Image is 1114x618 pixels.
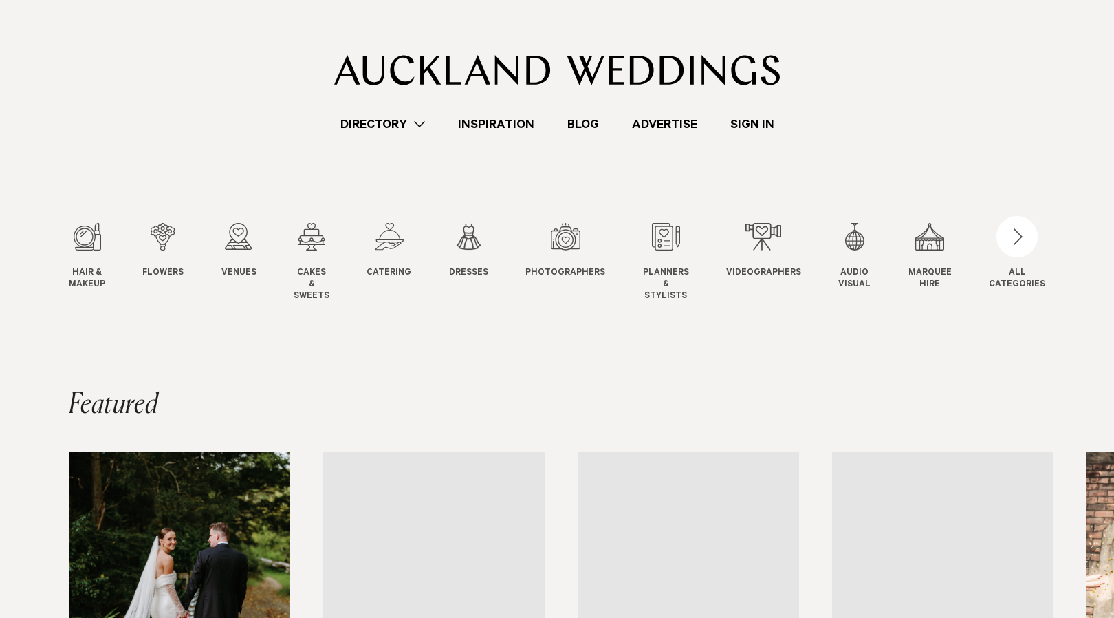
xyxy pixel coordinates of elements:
[838,223,871,291] a: Audio Visual
[449,268,488,279] span: Dresses
[525,223,633,302] swiper-slide: 7 / 12
[908,268,952,291] span: Marquee Hire
[551,115,615,134] a: Blog
[525,223,605,279] a: Photographers
[726,223,801,279] a: Videographers
[989,223,1045,288] button: ALLCATEGORIES
[367,223,439,302] swiper-slide: 5 / 12
[69,268,105,291] span: Hair & Makeup
[142,223,184,279] a: Flowers
[367,268,411,279] span: Catering
[69,223,133,302] swiper-slide: 1 / 12
[294,223,329,302] a: Cakes & Sweets
[838,223,898,302] swiper-slide: 10 / 12
[615,115,714,134] a: Advertise
[142,268,184,279] span: Flowers
[449,223,488,279] a: Dresses
[525,268,605,279] span: Photographers
[294,268,329,302] span: Cakes & Sweets
[142,223,211,302] swiper-slide: 2 / 12
[908,223,952,291] a: Marquee Hire
[726,223,829,302] swiper-slide: 9 / 12
[714,115,791,134] a: Sign In
[643,223,717,302] swiper-slide: 8 / 12
[838,268,871,291] span: Audio Visual
[449,223,516,302] swiper-slide: 6 / 12
[726,268,801,279] span: Videographers
[334,55,780,85] img: Auckland Weddings Logo
[69,223,105,291] a: Hair & Makeup
[324,115,441,134] a: Directory
[69,392,179,419] h2: Featured
[367,223,411,279] a: Catering
[908,223,979,302] swiper-slide: 11 / 12
[221,268,256,279] span: Venues
[441,115,551,134] a: Inspiration
[294,223,357,302] swiper-slide: 4 / 12
[221,223,284,302] swiper-slide: 3 / 12
[643,223,689,302] a: Planners & Stylists
[221,223,256,279] a: Venues
[643,268,689,302] span: Planners & Stylists
[989,268,1045,291] div: ALL CATEGORIES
